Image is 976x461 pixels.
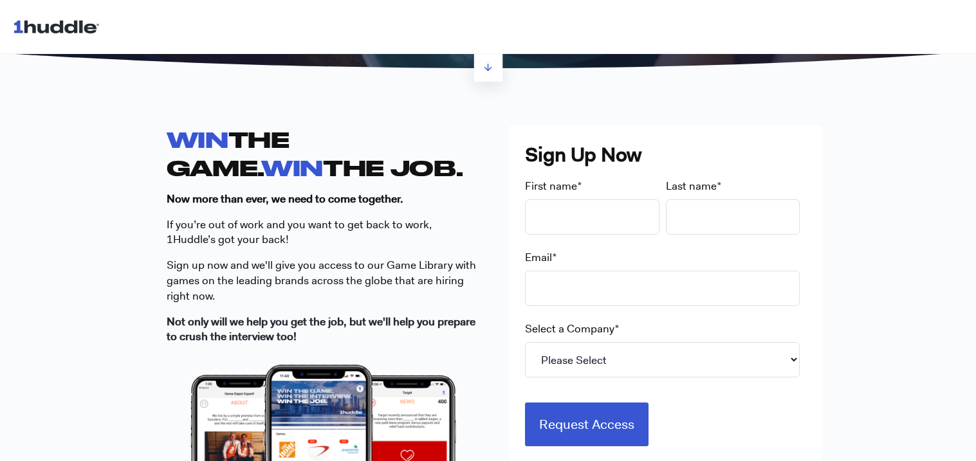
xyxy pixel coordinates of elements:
[666,179,717,193] span: Last name
[261,155,323,180] span: WIN
[525,250,552,264] span: Email
[167,258,480,303] p: S
[167,314,475,344] strong: Not only will we help you get the job, but we'll help you prepare to crush the interview too!
[13,14,105,39] img: 1huddle
[525,179,577,193] span: First name
[167,192,403,206] strong: Now more than ever, we need to come together.
[167,217,432,247] span: If you’re out of work and you want to get back to work, 1Huddle’s got your back!
[525,141,806,168] h3: Sign Up Now
[167,127,228,152] span: WIN
[167,127,463,179] strong: THE GAME. THE JOB.
[525,402,649,446] input: Request Access
[167,258,476,303] span: ign up now and we'll give you access to our Game Library with games on the leading brands across ...
[525,321,614,336] span: Select a Company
